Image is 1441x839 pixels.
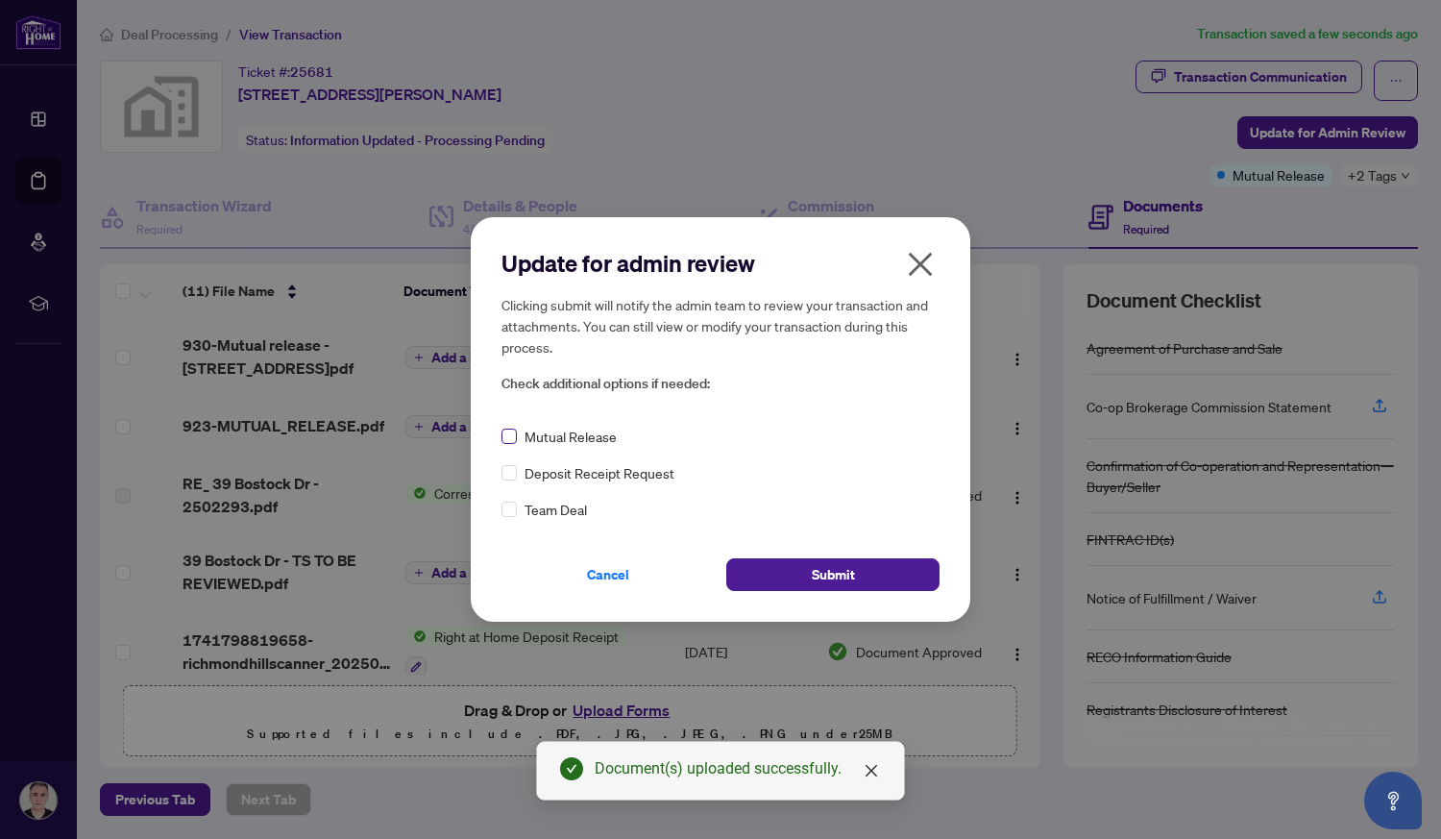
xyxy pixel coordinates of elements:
[560,757,583,780] span: check-circle
[501,248,940,279] h2: Update for admin review
[726,558,940,591] button: Submit
[905,249,936,280] span: close
[861,760,882,781] a: Close
[501,294,940,358] h5: Clicking submit will notify the admin team to review your transaction and attachments. You can st...
[525,462,674,483] span: Deposit Receipt Request
[501,558,715,591] button: Cancel
[1364,772,1422,829] button: Open asap
[595,757,881,780] div: Document(s) uploaded successfully.
[864,763,879,778] span: close
[525,426,617,447] span: Mutual Release
[501,373,940,395] span: Check additional options if needed:
[525,499,587,520] span: Team Deal
[812,559,855,590] span: Submit
[587,559,629,590] span: Cancel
